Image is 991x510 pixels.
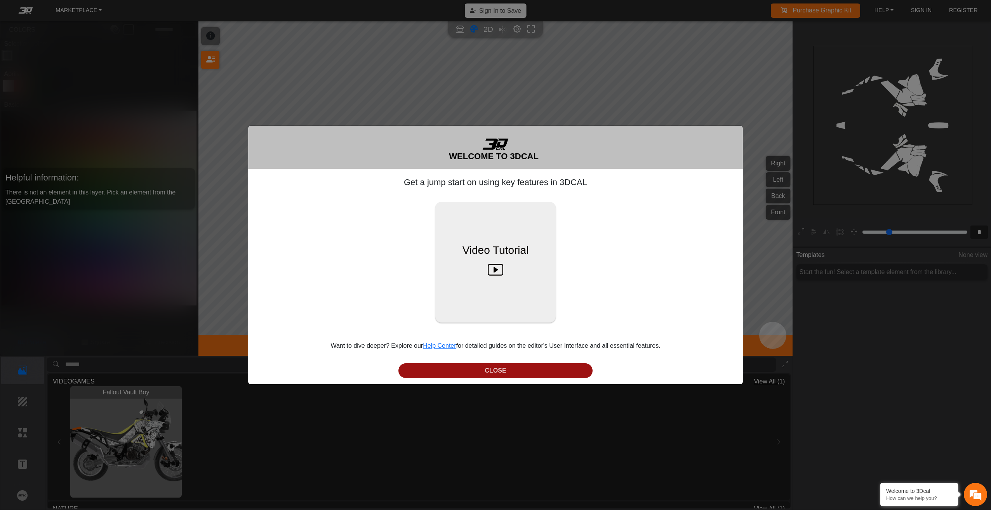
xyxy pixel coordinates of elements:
span: Conversation [4,243,52,248]
div: Navigation go back [9,40,20,52]
span: We're online! [45,91,107,165]
div: Welcome to 3Dcal [886,488,952,494]
span: Video Tutorial [462,242,529,258]
h5: WELCOME TO 3DCAL [449,150,539,163]
div: FAQs [52,229,100,253]
textarea: Type your message and hit 'Enter' [4,202,148,229]
p: Want to dive deeper? Explore our for detailed guides on the editor's User Interface and all essen... [254,341,737,350]
div: Minimize live chat window [127,4,146,23]
button: CLOSE [398,363,593,378]
p: How can we help you? [886,495,952,501]
div: Articles [100,229,148,253]
a: Help Center [423,342,456,349]
button: Video Tutorial [435,202,556,323]
div: Chat with us now [52,41,142,51]
h5: Get a jump start on using key features in 3DCAL [254,175,737,189]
